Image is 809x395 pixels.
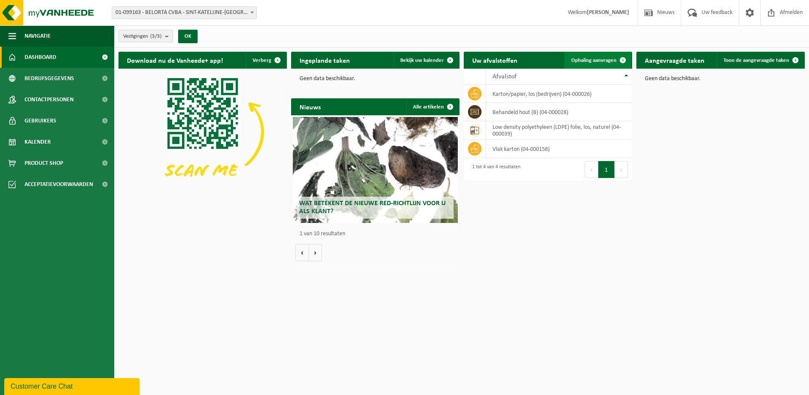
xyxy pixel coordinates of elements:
[300,231,455,237] p: 1 van 10 resultaten
[25,110,56,131] span: Gebruikers
[645,76,796,82] p: Geen data beschikbaar.
[309,244,322,261] button: Volgende
[293,117,458,223] a: Wat betekent de nieuwe RED-richtlijn voor u als klant?
[717,52,804,69] a: Toon de aangevraagde taken
[25,153,63,174] span: Product Shop
[178,30,198,43] button: OK
[295,244,309,261] button: Vorige
[299,200,446,215] span: Wat betekent de nieuwe RED-richtlijn voor u als klant?
[615,161,628,178] button: Next
[486,121,632,140] td: low density polyethyleen (LDPE) folie, los, naturel (04-000039)
[400,58,444,63] span: Bekijk uw kalender
[118,52,231,68] h2: Download nu de Vanheede+ app!
[486,85,632,103] td: karton/papier, los (bedrijven) (04-000026)
[291,52,358,68] h2: Ingeplande taken
[150,33,162,39] count: (3/3)
[25,89,74,110] span: Contactpersonen
[571,58,616,63] span: Ophaling aanvragen
[123,30,162,43] span: Vestigingen
[291,98,329,115] h2: Nieuws
[493,73,517,80] span: Afvalstof
[25,47,56,68] span: Dashboard
[636,52,713,68] h2: Aangevraagde taken
[406,98,459,115] a: Alle artikelen
[564,52,631,69] a: Ophaling aanvragen
[598,161,615,178] button: 1
[468,160,520,179] div: 1 tot 4 van 4 resultaten
[118,69,287,195] img: Download de VHEPlus App
[464,52,526,68] h2: Uw afvalstoffen
[587,9,629,16] strong: [PERSON_NAME]
[253,58,271,63] span: Verberg
[585,161,598,178] button: Previous
[25,174,93,195] span: Acceptatievoorwaarden
[246,52,286,69] button: Verberg
[112,7,256,19] span: 01-099163 - BELORTA CVBA - SINT-KATELIJNE-WAVER
[25,131,51,153] span: Kalender
[300,76,451,82] p: Geen data beschikbaar.
[486,140,632,158] td: vlak karton (04-000158)
[393,52,459,69] a: Bekijk uw kalender
[724,58,789,63] span: Toon de aangevraagde taken
[118,30,173,42] button: Vestigingen(3/3)
[25,68,74,89] span: Bedrijfsgegevens
[112,6,257,19] span: 01-099163 - BELORTA CVBA - SINT-KATELIJNE-WAVER
[25,25,51,47] span: Navigatie
[486,103,632,121] td: behandeld hout (B) (04-000028)
[4,376,141,395] iframe: chat widget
